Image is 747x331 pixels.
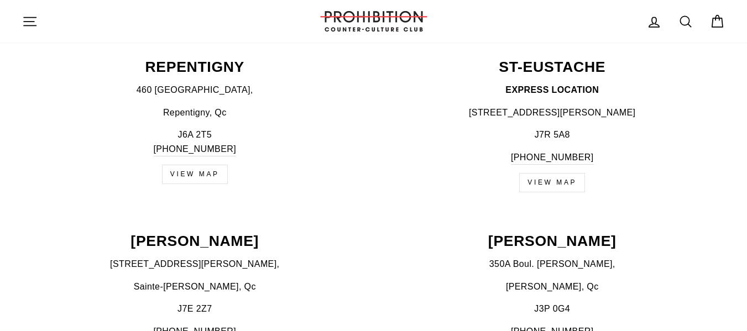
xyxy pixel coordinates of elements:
p: [STREET_ADDRESS][PERSON_NAME] [380,106,725,120]
p: ST-EUSTACHE [380,60,725,75]
p: 350A Boul. [PERSON_NAME], [380,257,725,271]
a: VIEW MAP [162,165,228,184]
p: [STREET_ADDRESS][PERSON_NAME], [22,257,368,271]
p: [PERSON_NAME], Qc [380,280,725,294]
p: Sainte-[PERSON_NAME], Qc [22,280,368,294]
p: J6A 2T5 [22,128,368,156]
p: J7E 2Z7 [22,302,368,316]
strong: EXPRESS LOCATION [505,85,599,94]
p: [PERSON_NAME] [380,234,725,249]
p: J3P 0G4 [380,302,725,316]
a: [PHONE_NUMBER] [511,150,594,165]
p: J7R 5A8 [380,128,725,142]
a: VIEW MAP [519,173,585,192]
img: PROHIBITION COUNTER-CULTURE CLUB [318,11,429,31]
p: 460 [GEOGRAPHIC_DATA], [22,83,368,97]
a: [PHONE_NUMBER] [153,142,236,157]
p: Repentigny, Qc [22,106,368,120]
p: [PERSON_NAME] [22,234,368,249]
p: REPENTIGNY [22,60,368,75]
